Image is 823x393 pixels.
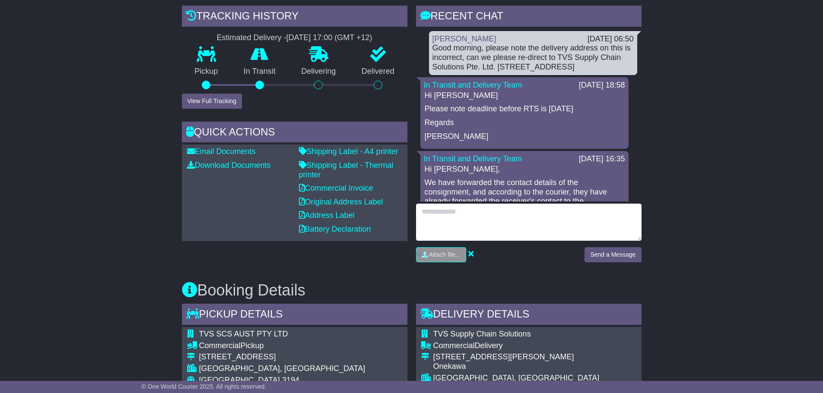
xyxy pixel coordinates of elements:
[299,184,373,192] a: Commercial Invoice
[299,147,398,156] a: Shipping Label - A4 printer
[182,94,242,109] button: View Full Tracking
[425,104,624,114] p: Please note deadline before RTS is [DATE]
[579,81,625,90] div: [DATE] 18:58
[282,376,299,384] span: 3194
[187,147,256,156] a: Email Documents
[425,165,624,174] p: Hi [PERSON_NAME],
[425,118,624,128] p: Regards
[199,352,402,362] div: [STREET_ADDRESS]
[199,376,280,384] span: [GEOGRAPHIC_DATA]
[416,6,642,29] div: RECENT CHAT
[182,67,231,76] p: Pickup
[416,304,642,327] div: Delivery Details
[231,67,289,76] p: In Transit
[182,304,407,327] div: Pickup Details
[425,178,624,215] p: We have forwarded the contact details of the consignment, and according to the courier, they have...
[425,91,624,101] p: Hi [PERSON_NAME]
[588,35,634,44] div: [DATE] 06:50
[349,67,407,76] p: Delivered
[199,341,402,351] div: Pickup
[199,364,402,374] div: [GEOGRAPHIC_DATA], [GEOGRAPHIC_DATA]
[433,341,475,350] span: Commercial
[433,374,636,383] div: [GEOGRAPHIC_DATA], [GEOGRAPHIC_DATA]
[432,35,496,43] a: [PERSON_NAME]
[142,383,267,390] span: © One World Courier 2025. All rights reserved.
[299,225,371,233] a: Battery Declaration
[182,6,407,29] div: Tracking history
[432,44,634,72] div: Good morning, please note the delivery address on this is incorrect, can we please re-direct to T...
[585,247,641,262] button: Send a Message
[182,282,642,299] h3: Booking Details
[579,154,625,164] div: [DATE] 16:35
[433,330,531,338] span: TVS Supply Chain Solutions
[433,341,636,351] div: Delivery
[433,362,636,371] div: Onekawa
[424,154,522,163] a: In Transit and Delivery Team
[182,122,407,145] div: Quick Actions
[299,211,355,220] a: Address Label
[182,33,407,43] div: Estimated Delivery -
[289,67,349,76] p: Delivering
[199,341,241,350] span: Commercial
[433,352,636,362] div: [STREET_ADDRESS][PERSON_NAME]
[286,33,372,43] div: [DATE] 17:00 (GMT +12)
[425,132,624,141] p: [PERSON_NAME]
[299,198,383,206] a: Original Address Label
[199,330,288,338] span: TVS SCS AUST PTY LTD
[187,161,271,170] a: Download Documents
[424,81,522,89] a: In Transit and Delivery Team
[299,161,394,179] a: Shipping Label - Thermal printer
